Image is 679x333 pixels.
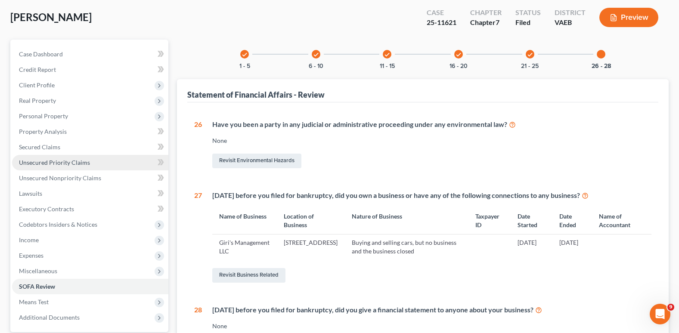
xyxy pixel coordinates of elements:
div: VAEB [555,18,586,28]
i: check [456,52,462,58]
a: SOFA Review [12,279,168,294]
div: District [555,8,586,18]
a: Lawsuits [12,186,168,201]
div: 27 [194,191,202,284]
div: Statement of Financial Affairs - Review [187,89,325,100]
button: 26 - 28 [592,63,611,69]
div: Chapter [470,8,502,18]
td: [STREET_ADDRESS] [277,234,345,259]
span: Unsecured Priority Claims [19,159,90,166]
a: Case Dashboard [12,46,168,62]
span: 9 [667,304,674,311]
span: Income [19,236,39,244]
button: 16 - 20 [450,63,468,69]
span: [PERSON_NAME] [10,11,92,23]
button: 11 - 15 [380,63,395,69]
span: Property Analysis [19,128,67,135]
a: Revisit Environmental Hazards [212,154,301,168]
i: check [384,52,390,58]
div: [DATE] before you filed for bankruptcy, did you give a financial statement to anyone about your b... [212,305,651,315]
div: Status [515,8,541,18]
span: Means Test [19,298,49,305]
iframe: Intercom live chat [650,304,670,324]
div: Case [427,8,456,18]
td: Buying and selling cars, but no business and the business closed [345,234,468,259]
span: Credit Report [19,66,56,73]
button: 21 - 25 [521,63,539,69]
span: Client Profile [19,81,55,89]
i: check [313,52,319,58]
span: Real Property [19,97,56,104]
div: None [212,136,651,145]
div: Filed [515,18,541,28]
th: Name of Accountant [592,207,651,234]
i: check [242,52,248,58]
div: 26 [194,120,202,170]
a: Revisit Business Related [212,268,285,283]
a: Unsecured Priority Claims [12,155,168,170]
span: Codebtors Insiders & Notices [19,221,97,228]
td: Giri's Management LLC [212,234,277,259]
span: Personal Property [19,112,68,120]
th: Taxpayer ID [468,207,511,234]
i: check [527,52,533,58]
th: Date Started [511,207,552,234]
td: [DATE] [511,234,552,259]
th: Date Ended [552,207,592,234]
th: Name of Business [212,207,277,234]
th: Nature of Business [345,207,468,234]
div: None [212,322,651,330]
div: 25-11621 [427,18,456,28]
button: Preview [599,8,658,27]
span: Executory Contracts [19,205,74,213]
button: 1 - 5 [239,63,250,69]
td: [DATE] [552,234,592,259]
div: [DATE] before you filed for bankruptcy, did you own a business or have any of the following conne... [212,191,651,200]
span: Miscellaneous [19,267,57,274]
a: Unsecured Nonpriority Claims [12,170,168,186]
span: Lawsuits [19,190,42,197]
span: Unsecured Nonpriority Claims [19,174,101,182]
span: Case Dashboard [19,50,63,58]
a: Property Analysis [12,124,168,139]
span: SOFA Review [19,283,55,290]
th: Location of Business [277,207,345,234]
button: 6 - 10 [309,63,323,69]
a: Executory Contracts [12,201,168,217]
a: Credit Report [12,62,168,77]
span: Expenses [19,252,43,259]
div: Chapter [470,18,502,28]
a: Secured Claims [12,139,168,155]
div: Have you been a party in any judicial or administrative proceeding under any environmental law? [212,120,651,129]
span: 7 [496,18,499,26]
span: Secured Claims [19,143,60,151]
span: Additional Documents [19,314,80,321]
